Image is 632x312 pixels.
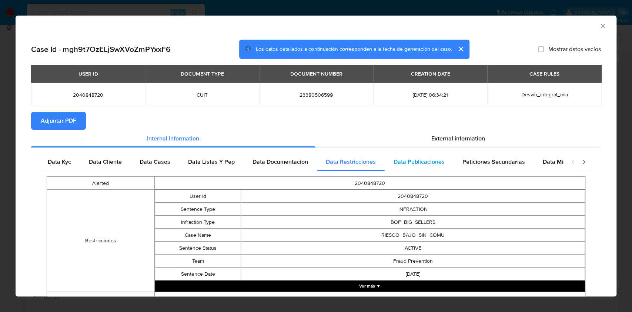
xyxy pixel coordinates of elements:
[382,92,478,98] span: [DATE] 06:34:21
[543,157,583,166] span: Data Minoridad
[140,157,170,166] span: Data Casos
[154,177,585,190] td: 2040848720
[155,281,585,292] button: Expand array
[188,157,235,166] span: Data Listas Y Pep
[241,268,585,281] td: [DATE]
[31,44,171,54] h2: Case Id - mgh9t7OzELjSwXVoZmPYxxF6
[47,190,155,292] td: Restricciones
[74,67,103,80] div: USER ID
[241,242,585,255] td: ACTIVE
[599,22,606,29] button: Cerrar ventana
[431,134,485,143] span: External information
[155,268,241,281] td: Sentence Date
[40,92,136,98] span: 2040848720
[48,157,71,166] span: Data Kyc
[525,67,564,80] div: CASE RULES
[538,46,544,52] input: Mostrar datos vacíos
[241,229,585,242] td: RIESGO_BAJO_SIN_COMU
[406,67,454,80] div: CREATION DATE
[176,67,228,80] div: DOCUMENT TYPE
[31,112,86,130] button: Adjuntar PDF
[154,92,250,98] span: CUIT
[394,157,445,166] span: Data Publicaciones
[155,203,241,216] td: Sentence Type
[452,40,469,58] button: cerrar
[155,242,241,255] td: Sentence Status
[462,157,525,166] span: Peticiones Secundarias
[241,216,585,229] td: BOF_BIG_SELLERS
[326,157,376,166] span: Data Restricciones
[241,190,585,203] td: 2040848720
[253,157,308,166] span: Data Documentacion
[154,292,585,305] td: [DATE]
[31,130,601,147] div: Detailed info
[147,134,199,143] span: Internal information
[89,157,122,166] span: Data Cliente
[39,153,564,171] div: Detailed internal info
[286,67,347,80] div: DOCUMENT NUMBER
[548,46,601,53] span: Mostrar datos vacíos
[47,177,155,190] td: Alerted
[241,255,585,268] td: Fraud Prevention
[155,229,241,242] td: Case Name
[47,292,155,305] td: Data Recovery Time
[16,16,616,296] div: closure-recommendation-modal
[256,46,452,53] span: Los datos detallados a continuación corresponden a la fecha de generación del caso.
[155,190,241,203] td: User Id
[241,203,585,216] td: INFRACTION
[521,91,568,98] span: Desvio_integral_mla
[155,216,241,229] td: Infraction Type
[155,255,241,268] td: Team
[41,113,76,129] span: Adjuntar PDF
[268,92,364,98] span: 23380506599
